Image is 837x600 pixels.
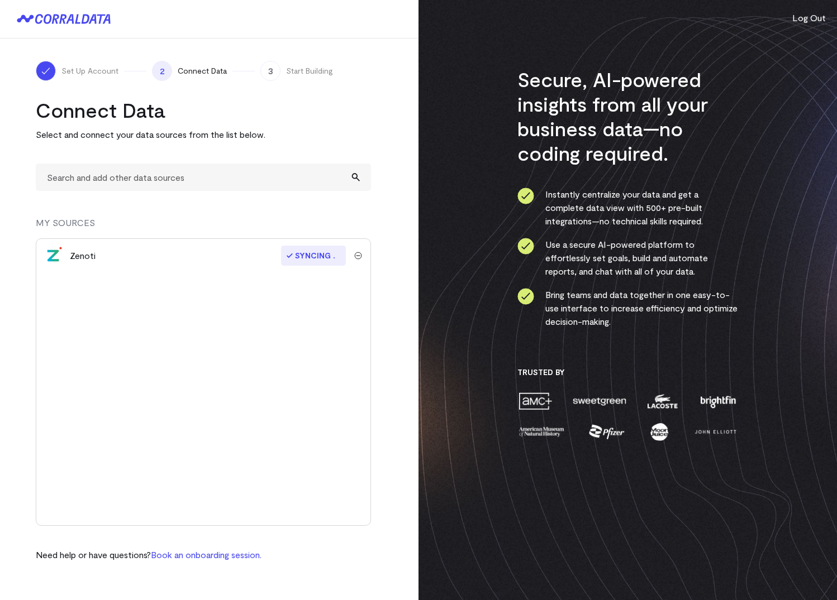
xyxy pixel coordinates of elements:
input: Search and add other data sources [36,164,371,191]
span: Connect Data [178,65,227,76]
img: ico-check-circle-4b19435c.svg [517,238,534,255]
img: pfizer-e137f5fc.png [588,422,626,441]
img: ico-check-white-5ff98cb1.svg [40,65,51,76]
img: john-elliott-25751c40.png [693,422,738,441]
li: Bring teams and data together in one easy-to-use interface to increase efficiency and optimize de... [517,288,738,328]
img: amnh-5afada46.png [517,422,565,441]
img: moon-juice-c312e729.png [648,422,670,441]
li: Instantly centralize your data and get a complete data view with 500+ pre-built integrations—no t... [517,188,738,228]
span: Set Up Account [61,65,118,76]
h3: Secure, AI-powered insights from all your business data—no coding required. [517,67,738,165]
div: MY SOURCES [36,216,371,238]
img: ico-check-circle-4b19435c.svg [517,288,534,305]
h3: Trusted By [517,367,738,377]
img: brightfin-a251e171.png [698,391,738,411]
a: Book an onboarding session. [151,549,261,560]
button: Log Out [792,11,826,25]
span: 3 [260,61,280,81]
p: Need help or have questions? [36,548,261,561]
img: amc-0b11a8f1.png [517,391,553,411]
span: 2 [152,61,172,81]
span: Syncing [281,246,346,266]
span: Start Building [286,65,333,76]
img: ico-check-circle-4b19435c.svg [517,188,534,204]
div: Zenoti [70,249,96,262]
img: lacoste-7a6b0538.png [646,391,679,411]
img: sweetgreen-1d1fb32c.png [572,391,627,411]
img: zenoti-2086f9c1.png [44,247,62,265]
li: Use a secure AI-powered platform to effortlessly set goals, build and automate reports, and chat ... [517,238,738,278]
img: trash-40e54a27.svg [354,252,362,260]
h2: Connect Data [36,98,371,122]
p: Select and connect your data sources from the list below. [36,128,371,141]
